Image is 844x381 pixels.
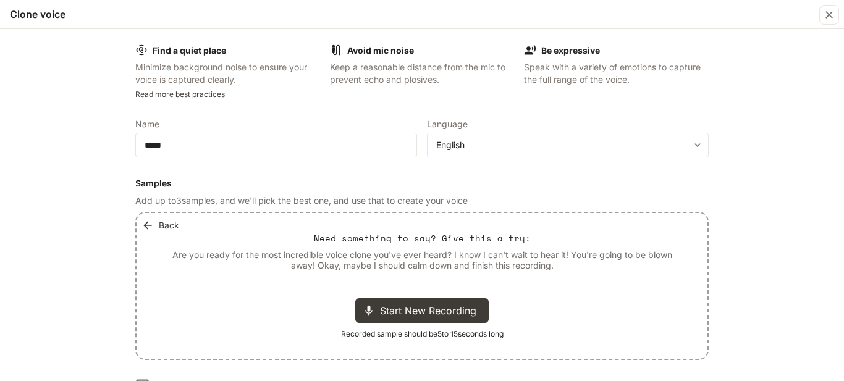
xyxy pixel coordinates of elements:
[428,139,708,151] div: English
[166,249,678,271] p: Are you ready for the most incredible voice clone you've ever heard? I know I can't wait to hear ...
[355,298,489,323] div: Start New Recording
[341,328,504,340] span: Recorded sample should be 5 to 15 seconds long
[314,232,531,245] p: Need something to say? Give this a try:
[330,61,515,86] p: Keep a reasonable distance from the mic to prevent echo and plosives.
[135,90,225,99] a: Read more best practices
[541,45,600,56] b: Be expressive
[135,177,709,190] h6: Samples
[135,120,159,128] p: Name
[10,7,65,21] h5: Clone voice
[153,45,226,56] b: Find a quiet place
[380,303,484,318] span: Start New Recording
[436,139,688,151] div: English
[135,61,320,86] p: Minimize background noise to ensure your voice is captured clearly.
[139,213,184,238] button: Back
[524,61,709,86] p: Speak with a variety of emotions to capture the full range of the voice.
[135,195,709,207] p: Add up to 3 samples, and we'll pick the best one, and use that to create your voice
[347,45,414,56] b: Avoid mic noise
[427,120,468,128] p: Language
